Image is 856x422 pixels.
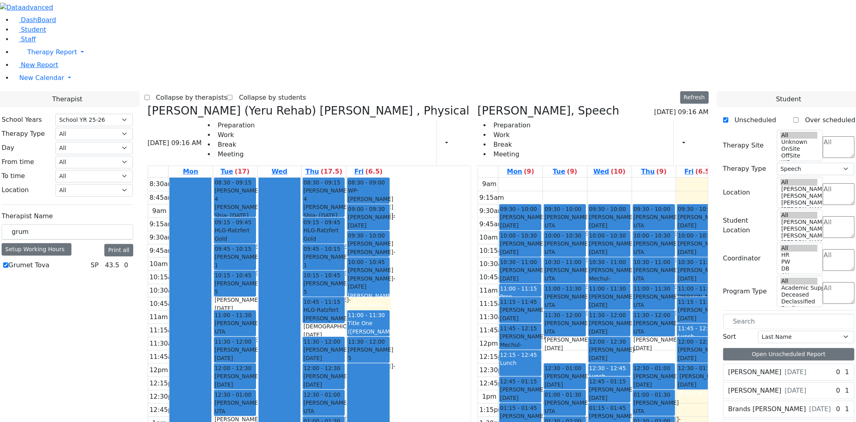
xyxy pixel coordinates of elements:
span: 11:30 - 12:00 [303,338,340,346]
span: 08:30 - 09:15 [303,178,340,186]
span: Student [776,94,801,104]
option: [PERSON_NAME] 3 [781,232,817,239]
span: 12:30 - 01:00 [678,364,715,372]
span: New Calendar [19,74,64,82]
div: [PERSON_NAME] שניצער [348,309,389,326]
span: 09:45 - 10:15 [215,245,252,253]
div: [PERSON_NAME] [634,229,674,246]
div: 0 [835,404,842,414]
div: 1 [844,386,851,395]
a: August 18, 2025 [181,166,200,177]
option: Declines [781,305,817,312]
span: DashBoard [21,16,56,24]
li: Break [490,140,531,150]
span: [PERSON_NAME] UTA [634,319,679,336]
div: [PERSON_NAME] [589,319,630,336]
span: [PERSON_NAME] UTA [634,266,679,283]
span: - [DATE] [678,307,725,321]
div: [PERSON_NAME] [348,362,389,379]
span: 12:30 - 01:00 [215,391,252,399]
span: 08:30 - 09:00 [348,178,385,186]
div: Setup [696,136,700,150]
label: Therapy Type [723,164,767,174]
textarea: Search [823,249,854,271]
span: 10:00 - 10:30 [545,231,582,240]
option: [PERSON_NAME] 2 [781,206,817,213]
div: Setup [459,136,463,150]
a: August 20, 2025 [592,166,627,177]
label: Grumet Tova [8,260,49,270]
div: [PERSON_NAME] [678,306,719,322]
span: - [DATE] [215,373,262,387]
button: Open Unscheduled Report [723,348,855,361]
label: [PERSON_NAME] [728,386,782,395]
li: Preparation [215,121,255,130]
span: [PERSON_NAME] 4 [303,186,349,203]
label: Collapse by students [232,91,306,104]
li: Preparation [490,121,531,130]
option: All [781,179,817,186]
div: Title One [348,319,389,327]
div: [PERSON_NAME] [500,240,541,256]
label: Location [723,188,750,197]
div: 0 [835,367,842,377]
span: - [DATE] [545,336,592,351]
label: (9) [657,167,667,176]
option: PW [781,258,817,265]
span: - [DATE] [634,373,681,387]
input: Search [723,314,855,329]
span: - [DATE] [500,214,547,228]
div: [PERSON_NAME] [678,389,719,397]
div: [PERSON_NAME] [348,213,389,229]
span: [PERSON_NAME] [348,266,393,274]
div: Gold [PERSON_NAME] [215,235,255,259]
option: All [781,132,817,139]
textarea: Search [823,216,854,238]
div: [PERSON_NAME] Mechul [589,266,630,291]
span: 11:30 - 12:00 [589,311,626,319]
label: [PERSON_NAME] [728,367,782,377]
span: 01:15 - 01:45 [500,404,537,412]
span: 01:00 - 01:30 [634,391,671,399]
span: [PERSON_NAME] UTA [634,213,679,229]
div: [PERSON_NAME] [348,275,389,291]
span: 11:30 - 12:00 [215,338,252,346]
span: - [DATE] [589,346,636,361]
span: - [DATE] [634,336,681,351]
a: New Report [13,61,58,69]
label: Therapy Site [723,141,764,150]
div: [PERSON_NAME] [545,256,585,272]
span: 10:00 - 10:30 [500,231,537,240]
span: 11:15 - 11:45 [678,298,715,306]
textarea: Search [823,282,854,304]
div: [PERSON_NAME] [634,309,674,326]
div: 0 [835,386,842,395]
span: - [DATE] [589,293,636,308]
span: 11:00 - 11:15 [500,285,537,292]
div: [PERSON_NAME] [215,296,255,312]
span: 10:00 - 10:30 [678,231,715,240]
span: 10:30 - 11:00 [545,258,582,266]
label: (17.5) [321,167,342,176]
div: Report [689,136,693,150]
div: [PERSON_NAME] [215,372,255,389]
span: 10:00 - 10:30 [589,231,626,240]
span: - [DATE] [589,320,636,334]
a: August 21, 2025 [304,166,344,177]
span: 09:30 - 10:00 [678,205,715,213]
label: (10) [611,167,626,176]
label: To time [2,171,25,181]
div: [PERSON_NAME] [303,331,344,339]
option: HR [781,252,817,258]
div: [PERSON_NAME] [545,336,585,352]
a: August 21, 2025 [640,166,668,177]
span: 11:45 - 12:15 [500,324,537,332]
a: August 22, 2025 [683,166,714,177]
div: [PERSON_NAME] [589,293,630,309]
span: 12:00 - 12:30 [215,364,252,372]
div: Report [452,136,456,150]
div: [PERSON_NAME] [500,213,541,229]
option: WP [781,159,817,166]
option: [PERSON_NAME] 5 [781,186,817,193]
option: All [781,245,817,252]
